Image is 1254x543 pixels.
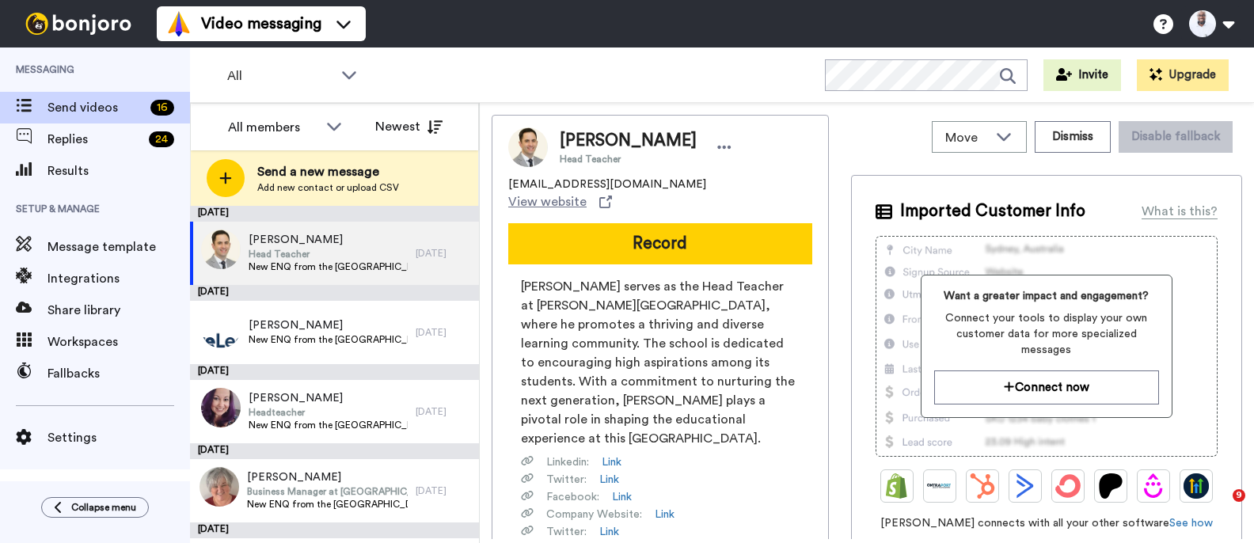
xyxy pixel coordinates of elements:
span: Move [945,128,988,147]
div: [DATE] [416,484,471,497]
img: ConvertKit [1055,473,1081,499]
span: View website [508,192,587,211]
img: 0036dbd0-2499-485e-9ae8-8a408a947be0.jpg [201,388,241,427]
img: Drip [1141,473,1166,499]
span: Facebook : [546,489,599,505]
a: View website [508,192,612,211]
span: Imported Customer Info [900,199,1085,223]
span: Integrations [47,269,190,288]
img: ActiveCampaign [1013,473,1038,499]
img: Patreon [1098,473,1123,499]
img: GoHighLevel [1184,473,1209,499]
div: All members [228,118,318,137]
div: 24 [149,131,174,147]
span: Head Teacher [249,248,408,260]
div: 16 [150,100,174,116]
button: Disable fallback [1119,121,1233,153]
span: Fallbacks [47,364,190,383]
span: Replies [47,130,142,149]
span: Collapse menu [71,501,136,514]
span: Headteacher [249,406,408,419]
button: Invite [1043,59,1121,91]
div: [DATE] [190,443,479,459]
span: Business Manager at [GEOGRAPHIC_DATA] Improvement Service (RoSIS) [247,485,408,498]
span: Add new contact or upload CSV [257,181,399,194]
div: [DATE] [416,405,471,418]
span: [PERSON_NAME] serves as the Head Teacher at [PERSON_NAME][GEOGRAPHIC_DATA], where he promotes a t... [521,277,800,448]
div: [DATE] [416,326,471,339]
button: Dismiss [1035,121,1111,153]
a: Link [602,454,621,470]
span: Want a greater impact and engagement? [934,288,1159,304]
span: All [227,66,333,85]
span: Head Teacher [560,153,697,165]
iframe: Intercom live chat [1200,489,1238,527]
span: Send videos [47,98,144,117]
span: Send a new message [257,162,399,181]
a: Link [599,472,619,488]
span: Workspaces [47,332,190,351]
img: Hubspot [970,473,995,499]
div: [DATE] [416,247,471,260]
span: New ENQ from the [GEOGRAPHIC_DATA] site [249,260,408,273]
span: [PERSON_NAME] [249,317,408,333]
span: New ENQ from the [GEOGRAPHIC_DATA] site [249,333,408,346]
span: [PERSON_NAME] [560,129,697,153]
button: Connect now [934,370,1159,404]
a: Link [612,489,632,505]
span: Connect your tools to display your own customer data for more specialized messages [934,310,1159,358]
img: vm-color.svg [166,11,192,36]
span: New ENQ from the [GEOGRAPHIC_DATA] site [249,419,408,431]
div: What is this? [1142,202,1218,221]
span: New ENQ from the [GEOGRAPHIC_DATA] site [247,498,408,511]
div: [DATE] [190,364,479,380]
span: Share library [47,301,190,320]
span: Settings [47,428,190,447]
div: [DATE] [190,285,479,301]
img: Image of Jon Bishop [508,127,548,167]
div: [DATE] [190,522,479,538]
span: Twitter : [546,472,587,488]
img: 0b858c56-fdaa-4807-b6ee-ddf4713ebdf2.jpg [199,467,239,507]
button: Collapse menu [41,497,149,518]
a: Link [599,524,619,540]
img: Ontraport [927,473,952,499]
span: [PERSON_NAME] connects with all your other software [876,515,1218,531]
span: Video messaging [201,13,321,35]
img: c8d436a7-8fa5-4094-9429-46ebf9d71674.png [201,309,241,348]
button: Upgrade [1137,59,1229,91]
button: Newest [363,111,454,142]
span: Message template [47,237,190,256]
span: [PERSON_NAME] [249,232,408,248]
span: [PERSON_NAME] [247,469,408,485]
span: 9 [1233,489,1245,502]
a: See how [1169,518,1213,529]
a: Link [655,507,674,522]
span: Results [47,161,190,180]
span: Linkedin : [546,454,589,470]
img: Shopify [884,473,910,499]
span: Twitter : [546,524,587,540]
img: bj-logo-header-white.svg [19,13,138,35]
div: [DATE] [190,206,479,222]
span: [EMAIL_ADDRESS][DOMAIN_NAME] [508,177,706,192]
span: [PERSON_NAME] [249,390,408,406]
img: 8ccc6de0-6b81-4117-9c74-414af2731a15.jpg [201,230,241,269]
button: Record [508,223,812,264]
span: Company Website : [546,507,642,522]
